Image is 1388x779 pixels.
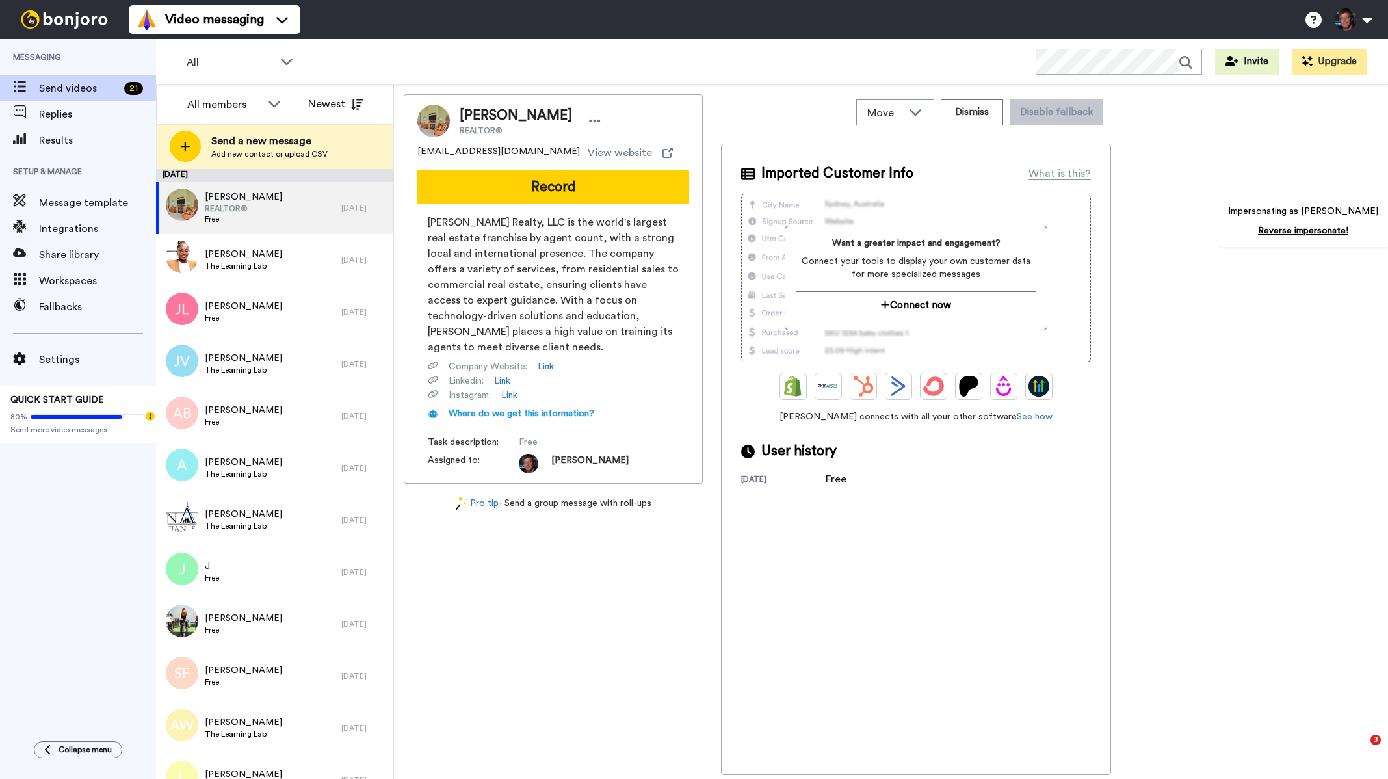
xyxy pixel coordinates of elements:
[456,497,467,510] img: magic-wand.svg
[551,454,629,473] span: [PERSON_NAME]
[494,375,510,388] a: Link
[144,410,156,422] div: Tooltip anchor
[341,203,387,213] div: [DATE]
[796,291,1036,319] a: Connect now
[417,105,450,137] img: Image of Brittany
[761,442,837,461] span: User history
[341,515,387,525] div: [DATE]
[39,81,119,96] span: Send videos
[341,671,387,681] div: [DATE]
[428,436,519,449] span: Task description :
[59,745,112,755] span: Collapse menu
[205,521,282,531] span: The Learning Lab
[205,261,282,271] span: The Learning Lab
[519,436,642,449] span: Free
[205,456,282,469] span: [PERSON_NAME]
[449,389,491,402] span: Instagram :
[1292,49,1367,75] button: Upgrade
[853,376,874,397] img: Hubspot
[205,352,282,365] span: [PERSON_NAME]
[428,454,519,473] span: Assigned to:
[205,191,282,204] span: [PERSON_NAME]
[166,605,198,637] img: d24dd054-83c8-45e8-be4a-3582a008cce4.jpg
[205,404,282,417] span: [PERSON_NAME]
[205,729,282,739] span: The Learning Lab
[796,237,1036,250] span: Want a greater impact and engagement?
[1028,166,1091,181] div: What is this?
[1370,735,1381,745] span: 3
[166,553,198,585] img: j.png
[449,409,594,418] span: Where do we get this information?
[39,133,156,148] span: Results
[456,497,499,510] a: Pro tip
[341,723,387,733] div: [DATE]
[16,10,113,29] img: bj-logo-header-white.svg
[124,82,143,95] div: 21
[1215,49,1279,75] button: Invite
[166,241,198,273] img: 3e67438e-1a34-4b00-8aba-8495dfa696f7.jpg
[741,410,1091,423] span: [PERSON_NAME] connects with all your other software
[166,657,198,689] img: sf.png
[1344,735,1375,766] iframe: Intercom live chat
[449,375,484,388] span: Linkedin :
[205,664,282,677] span: [PERSON_NAME]
[165,10,264,29] span: Video messaging
[166,345,198,377] img: jv.png
[166,293,198,325] img: jl.png
[39,299,156,315] span: Fallbacks
[783,376,804,397] img: Shopify
[538,360,554,373] a: Link
[39,195,156,211] span: Message template
[958,376,979,397] img: Patreon
[1228,205,1378,218] p: Impersonating as [PERSON_NAME]
[460,106,572,125] span: [PERSON_NAME]
[10,412,27,422] span: 80%
[205,248,282,261] span: [PERSON_NAME]
[460,125,572,136] span: REALTOR®
[166,397,198,429] img: ab.png
[211,149,328,159] span: Add new contact or upload CSV
[341,307,387,317] div: [DATE]
[205,204,282,214] span: REALTOR®
[205,300,282,313] span: [PERSON_NAME]
[205,365,282,375] span: The Learning Lab
[888,376,909,397] img: ActiveCampaign
[428,215,679,355] span: [PERSON_NAME] Realty, LLC is the world's largest real estate franchise by agent count, with a str...
[1017,412,1053,421] a: See how
[205,508,282,521] span: [PERSON_NAME]
[818,376,839,397] img: Ontraport
[941,99,1003,125] button: Dismiss
[39,247,156,263] span: Share library
[341,255,387,265] div: [DATE]
[417,145,580,161] span: [EMAIL_ADDRESS][DOMAIN_NAME]
[741,474,826,487] div: [DATE]
[187,97,261,112] div: All members
[137,9,157,30] img: vm-color.svg
[205,625,282,635] span: Free
[156,169,393,182] div: [DATE]
[867,105,902,121] span: Move
[10,425,146,435] span: Send more video messages
[341,619,387,629] div: [DATE]
[205,214,282,224] span: Free
[205,313,282,323] span: Free
[166,709,198,741] img: aw.png
[10,395,104,404] span: QUICK START GUIDE
[923,376,944,397] img: ConvertKit
[341,411,387,421] div: [DATE]
[501,389,517,402] a: Link
[341,463,387,473] div: [DATE]
[404,497,703,510] div: - Send a group message with roll-ups
[826,471,891,487] div: Free
[993,376,1014,397] img: Drip
[34,741,122,758] button: Collapse menu
[417,170,689,204] button: Record
[211,133,328,149] span: Send a new message
[519,454,538,473] img: d72868d0-47ad-4281-a139-e3ba71da9a6a-1755001586.jpg
[39,107,156,122] span: Replies
[39,221,156,237] span: Integrations
[166,501,198,533] img: a8727f71-fca8-4a67-a1ea-26d6b39387ed.png
[588,145,652,161] span: View website
[796,255,1036,281] span: Connect your tools to display your own customer data for more specialized messages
